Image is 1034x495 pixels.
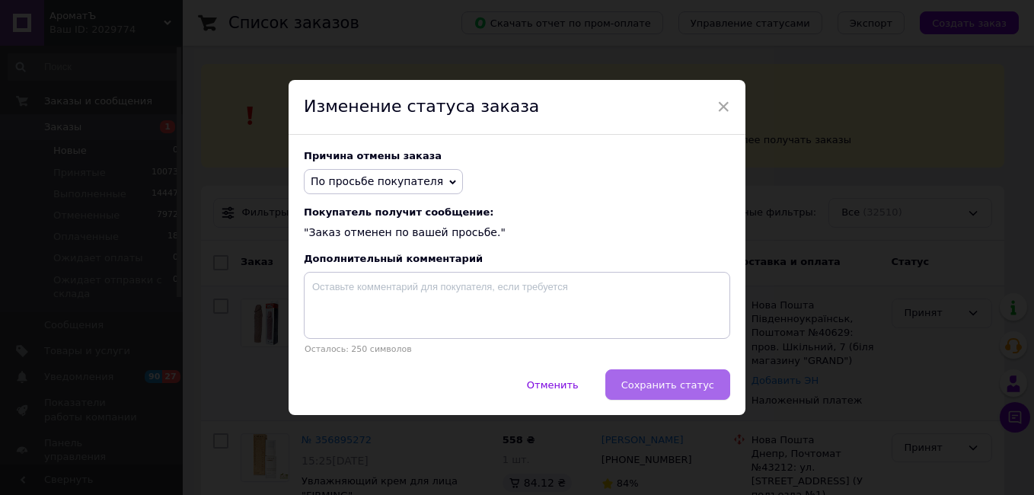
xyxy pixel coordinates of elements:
[605,369,730,400] button: Сохранить статус
[621,379,714,391] span: Сохранить статус
[311,175,443,187] span: По просьбе покупателя
[289,80,745,135] div: Изменение статуса заказа
[304,253,730,264] div: Дополнительный комментарий
[304,206,730,241] div: "Заказ отменен по вашей просьбе."
[304,206,730,218] span: Покупатель получит сообщение:
[304,150,730,161] div: Причина отмены заказа
[527,379,579,391] span: Отменить
[304,344,730,354] p: Осталось: 250 символов
[716,94,730,120] span: ×
[511,369,595,400] button: Отменить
